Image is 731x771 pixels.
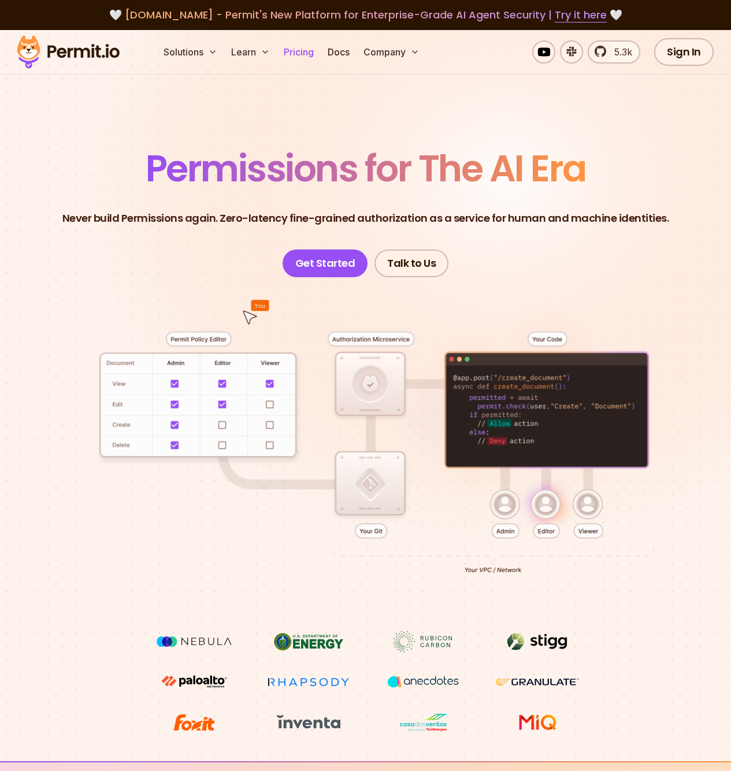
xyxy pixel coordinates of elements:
[359,40,424,64] button: Company
[146,143,586,194] span: Permissions for The AI Era
[265,712,352,732] img: inventa
[159,40,222,64] button: Solutions
[498,713,576,732] img: MIQ
[265,671,352,693] img: Rhapsody Health
[62,210,669,226] p: Never build Permissions again. Zero-latency fine-grained authorization as a service for human and...
[283,249,368,277] a: Get Started
[380,712,466,733] img: Casa dos Ventos
[654,38,714,66] a: Sign In
[607,45,632,59] span: 5.3k
[227,40,274,64] button: Learn
[279,40,318,64] a: Pricing
[588,40,640,64] a: 5.3k
[151,712,238,733] img: Foxit
[555,8,607,23] a: Try it here
[323,40,354,64] a: Docs
[265,631,352,653] img: US department of energy
[374,249,448,277] a: Talk to Us
[494,671,581,693] img: Granulate
[125,8,607,22] span: [DOMAIN_NAME] - Permit's New Platform for Enterprise-Grade AI Agent Security |
[380,671,466,692] img: vega
[494,631,581,653] img: Stigg
[151,671,238,692] img: paloalto
[151,631,238,653] img: Nebula
[380,631,466,653] img: Rubicon
[28,7,703,23] div: 🤍 🤍
[12,32,125,72] img: Permit logo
